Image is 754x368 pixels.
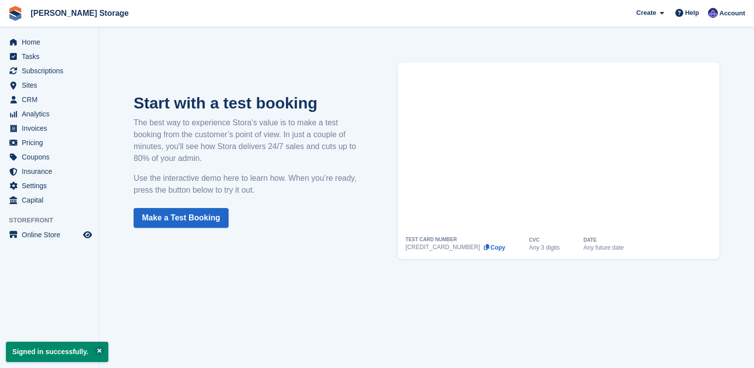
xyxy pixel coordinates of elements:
div: CVC [529,238,539,243]
a: menu [5,164,94,178]
iframe: How to Place a Test Booking [406,62,711,237]
span: Account [719,8,745,18]
a: Preview store [82,229,94,241]
a: menu [5,64,94,78]
a: menu [5,50,94,63]
button: Copy [483,244,505,251]
div: Any future date [583,245,623,251]
a: menu [5,107,94,121]
a: Make a Test Booking [134,208,229,228]
span: Analytics [22,107,81,121]
span: Capital [22,193,81,207]
span: Sites [22,78,81,92]
span: Coupons [22,150,81,164]
img: stora-icon-8386f47178a22dfd0bd8f6a31ec36ba5ce8667c1dd55bd0f319d3a0aa187defe.svg [8,6,23,21]
span: Tasks [22,50,81,63]
a: menu [5,179,94,193]
a: menu [5,228,94,242]
a: menu [5,193,94,207]
p: Signed in successfully. [6,342,108,362]
a: menu [5,150,94,164]
div: TEST CARD NUMBER [406,237,457,242]
div: Any 3 digits [529,245,560,251]
span: Settings [22,179,81,193]
span: Invoices [22,121,81,135]
span: Home [22,35,81,49]
span: Online Store [22,228,81,242]
span: Insurance [22,164,81,178]
p: Use the interactive demo here to learn how. When you’re ready, press the button below to try it out. [134,172,368,196]
a: menu [5,136,94,150]
a: menu [5,93,94,106]
a: menu [5,121,94,135]
span: Create [636,8,656,18]
span: Pricing [22,136,81,150]
p: The best way to experience Stora’s value is to make a test booking from the customer’s point of v... [134,117,368,164]
strong: Start with a test booking [134,94,318,112]
img: Tim Sinnott [708,8,718,18]
a: menu [5,78,94,92]
a: [PERSON_NAME] Storage [27,5,133,21]
span: Storefront [9,215,98,225]
span: CRM [22,93,81,106]
a: menu [5,35,94,49]
div: DATE [583,238,596,243]
div: [CREDIT_CARD_NUMBER] [406,244,480,250]
span: Subscriptions [22,64,81,78]
span: Help [685,8,699,18]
